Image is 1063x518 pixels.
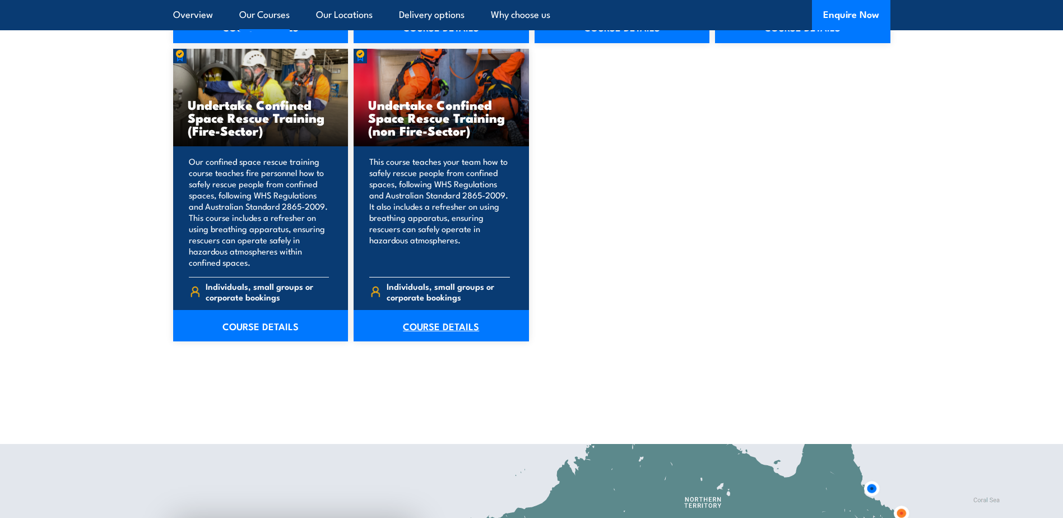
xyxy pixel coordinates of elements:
[189,156,329,268] p: Our confined space rescue training course teaches fire personnel how to safely rescue people from...
[188,98,334,137] h3: Undertake Confined Space Rescue Training (Fire-Sector)
[173,310,349,341] a: COURSE DETAILS
[368,98,514,137] h3: Undertake Confined Space Rescue Training (non Fire-Sector)
[387,281,510,302] span: Individuals, small groups or corporate bookings
[354,310,529,341] a: COURSE DETAILS
[369,156,510,268] p: This course teaches your team how to safely rescue people from confined spaces, following WHS Reg...
[206,281,329,302] span: Individuals, small groups or corporate bookings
